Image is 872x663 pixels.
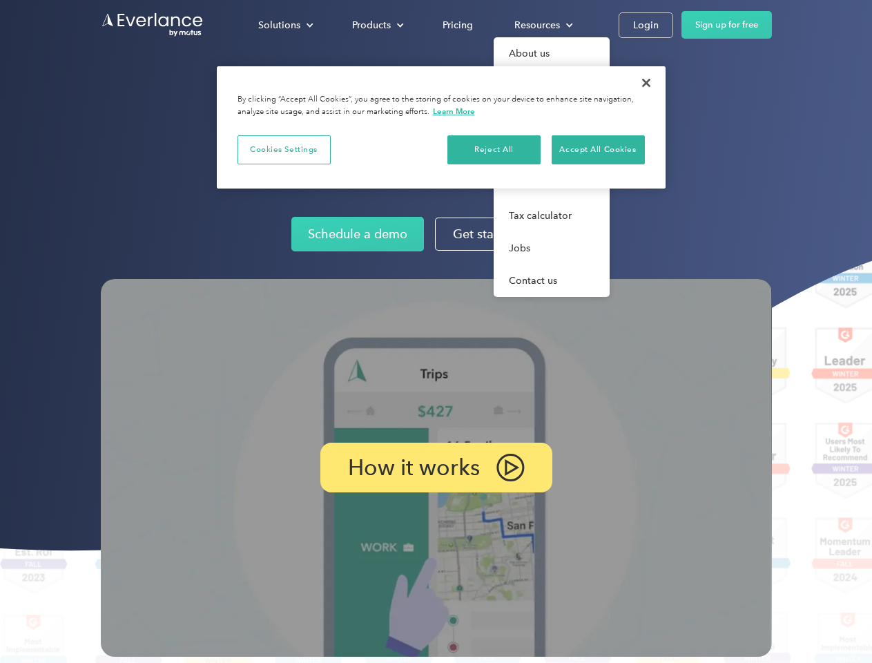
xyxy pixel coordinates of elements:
a: Get started for free [435,218,581,251]
a: Contact us [494,265,610,297]
a: Login [619,12,673,38]
button: Accept All Cookies [552,135,645,164]
div: Products [338,13,415,37]
nav: Resources [494,37,610,297]
div: Products [352,17,391,34]
div: Resources [514,17,560,34]
a: About us [494,37,610,70]
a: Go to homepage [101,12,204,38]
p: How it works [348,459,480,476]
a: More information about your privacy, opens in a new tab [433,106,475,116]
div: Login [633,17,659,34]
div: Solutions [244,13,324,37]
div: Resources [501,13,584,37]
a: Jobs [494,232,610,265]
button: Cookies Settings [238,135,331,164]
input: Submit [101,82,171,111]
div: Cookie banner [217,66,666,189]
div: Privacy [217,66,666,189]
div: By clicking “Accept All Cookies”, you agree to the storing of cookies on your device to enhance s... [238,94,645,118]
a: Pricing [429,13,487,37]
a: Sign up for free [681,11,772,39]
button: Close [631,68,661,98]
a: Schedule a demo [291,217,424,251]
div: Pricing [443,17,473,34]
div: Solutions [258,17,300,34]
a: Tax calculator [494,200,610,232]
button: Reject All [447,135,541,164]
